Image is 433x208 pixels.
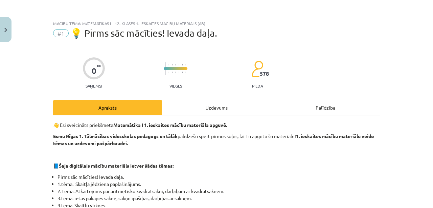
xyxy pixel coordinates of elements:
[53,100,162,115] div: Apraksts
[58,195,380,202] li: 3.tēma. n-tās pakāpes sakne, sakņu īpašības, darbības ar saknēm.
[175,64,176,65] img: icon-short-line-57e1e144782c952c97e751825c79c345078a6d821885a25fce030b3d8c18986b.svg
[252,83,263,88] p: pilda
[182,64,183,65] img: icon-short-line-57e1e144782c952c97e751825c79c345078a6d821885a25fce030b3d8c18986b.svg
[58,173,380,181] li: Pirms sāc mācīties! Ievada daļa.
[53,162,380,169] p: 📘
[4,28,7,32] img: icon-close-lesson-0947bae3869378f0d4975bcd49f059093ad1ed9edebbc8119c70593378902aed.svg
[53,133,380,147] p: palīdzēšu spert pirmos soļus, lai Tu apgūtu šo materiālu!
[271,100,380,115] div: Palīdzība
[53,21,380,26] div: Mācību tēma: Matemātikas i - 12. klases 1. ieskaites mācību materiāls (ab)
[97,64,101,68] span: XP
[182,72,183,73] img: icon-short-line-57e1e144782c952c97e751825c79c345078a6d821885a25fce030b3d8c18986b.svg
[58,181,380,188] li: 1.tēma. Skaitļa jēdziena paplašinājums.
[172,64,173,65] img: icon-short-line-57e1e144782c952c97e751825c79c345078a6d821885a25fce030b3d8c18986b.svg
[59,163,174,169] strong: Šaja digitālais mācību materiāls ietver šādas tēmas:
[169,83,182,88] p: Viegls
[175,72,176,73] img: icon-short-line-57e1e144782c952c97e751825c79c345078a6d821885a25fce030b3d8c18986b.svg
[92,66,96,76] div: 0
[165,62,166,75] img: icon-long-line-d9ea69661e0d244f92f715978eff75569469978d946b2353a9bb055b3ed8787d.svg
[251,60,263,77] img: students-c634bb4e5e11cddfef0936a35e636f08e4e9abd3cc4e673bd6f9a4125e45ecb1.svg
[162,100,271,115] div: Uzdevums
[113,122,227,128] b: Matemātika I 1. ieskaites mācību materiāla apguvē.
[53,133,178,139] b: Esmu Rīgas 1. Tālmācības vidusskolas pedagogs un tālāk
[83,83,105,88] p: Saņemsi
[172,72,173,73] img: icon-short-line-57e1e144782c952c97e751825c79c345078a6d821885a25fce030b3d8c18986b.svg
[260,71,269,77] span: 578
[70,27,217,39] span: 💡 Pirms sāc mācīties! Ievada daļa.
[53,29,69,37] span: #1
[53,121,380,129] p: 👋 Esi sveicināts priekšmeta
[58,188,380,195] li: 2. tēma. Atkārtojums par aritmētisko kvadrātsakni, darbībām ar kvadrātsaknēm.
